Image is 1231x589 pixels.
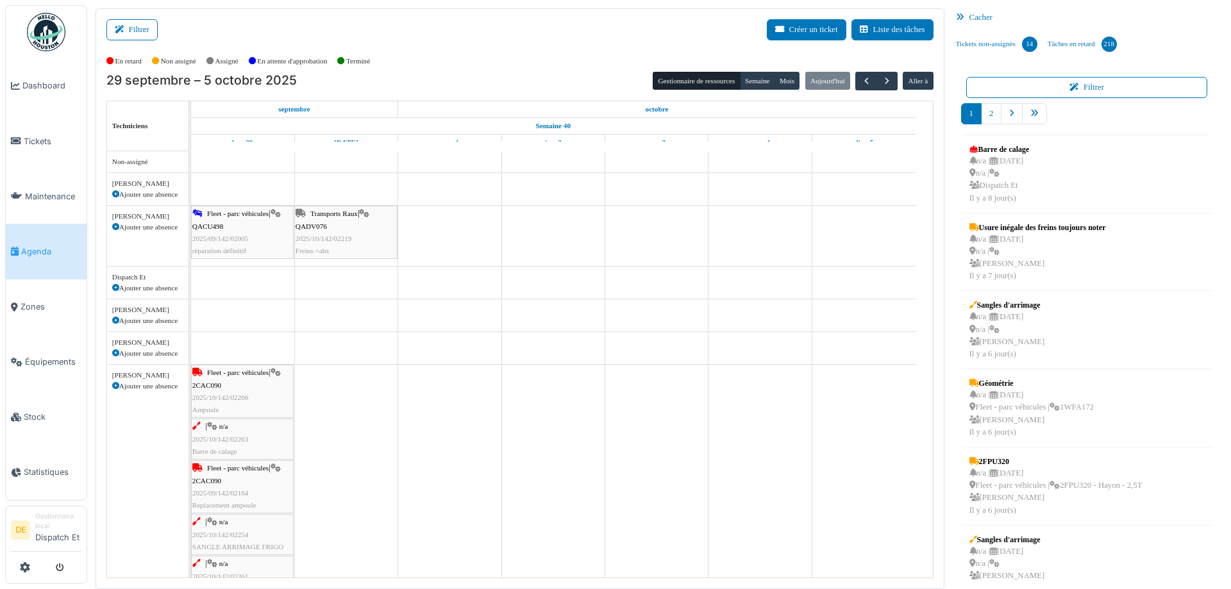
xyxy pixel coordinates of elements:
span: Freins +abs [296,247,329,254]
div: Géométrie [969,377,1094,389]
li: Dispatch Et [35,511,81,549]
button: Mois [775,72,800,90]
span: Fleet - parc véhicules [207,464,269,472]
button: Précédent [855,72,876,90]
a: 1 [961,103,982,124]
div: Ajouter une absence [112,381,183,392]
span: Ampoule [192,406,219,413]
span: QADV076 [296,222,327,230]
div: [PERSON_NAME] [112,337,183,348]
span: SANGLE ARRIMAGE FRIGO [192,543,283,551]
a: Semaine 40 [533,118,574,134]
a: 1 octobre 2025 [642,101,672,117]
label: En retard [115,56,142,67]
span: Transports Raux [310,210,358,217]
label: En attente d'approbation [257,56,327,67]
nav: pager [961,103,1213,135]
a: 1 octobre 2025 [437,135,462,151]
div: | [192,420,292,458]
div: Dispatch Et [112,272,183,283]
div: Ajouter une absence [112,315,183,326]
span: réparation définitif [192,247,246,254]
div: 14 [1022,37,1037,52]
a: Maintenance [6,169,87,224]
button: Semaine [740,72,775,90]
label: Terminé [346,56,370,67]
div: 218 [1101,37,1117,52]
a: 4 octobre 2025 [747,135,773,151]
div: [PERSON_NAME] [112,178,183,189]
span: 2CAC090 [192,381,221,389]
li: DE [11,520,30,540]
a: 2 [981,103,1001,124]
span: Dashboard [22,79,81,92]
a: Zones [6,279,87,335]
div: [PERSON_NAME] [112,211,183,222]
img: Badge_color-CXgf-gQk.svg [27,13,65,51]
span: Tickets [24,135,81,147]
a: Statistiques [6,445,87,500]
h2: 29 septembre – 5 octobre 2025 [106,73,297,88]
span: Équipements [25,356,81,368]
span: n/a [219,422,228,430]
a: 2FPU320 n/a |[DATE] Fleet - parc véhicules |2FPU320 - Hayon - 2,5T [PERSON_NAME]Il y a 6 jour(s) [966,452,1146,520]
span: 2025/09/142/02164 [192,489,249,497]
a: 30 septembre 2025 [331,135,362,151]
span: Fleet - parc véhicules [207,210,269,217]
button: Suivant [876,72,898,90]
a: Stock [6,390,87,445]
span: Replacement ampoule [192,501,256,509]
div: | [192,462,292,511]
a: Tickets non-assignés [951,27,1043,62]
div: [PERSON_NAME] [112,304,183,315]
span: QACU498 [192,222,223,230]
a: Tâches en retard [1043,27,1122,62]
span: n/a [219,518,228,526]
span: 2025/10/142/02261 [192,572,249,580]
div: Ajouter une absence [112,283,183,294]
a: Tickets [6,113,87,169]
div: n/a | [DATE] Fleet - parc véhicules | 1WFA172 [PERSON_NAME] Il y a 6 jour(s) [969,389,1094,438]
button: Aller à [903,72,933,90]
div: n/a | [DATE] Fleet - parc véhicules | 2FPU320 - Hayon - 2,5T [PERSON_NAME] Il y a 6 jour(s) [969,467,1143,517]
span: Zones [21,301,81,313]
span: Barre de calage [192,447,237,455]
button: Filtrer [106,19,158,40]
span: n/a [219,560,228,567]
button: Liste des tâches [851,19,934,40]
div: Sangles d'arrimage [969,299,1045,311]
span: 2025/09/142/02005 [192,235,249,242]
div: | [192,208,292,257]
button: Gestionnaire de ressources [653,72,740,90]
a: Agenda [6,224,87,279]
div: | [192,516,292,553]
span: Maintenance [25,190,81,203]
a: Dashboard [6,58,87,113]
span: Statistiques [24,466,81,478]
span: 2025/10/142/02266 [192,394,249,401]
a: 29 septembre 2025 [229,135,256,151]
button: Créer un ticket [767,19,846,40]
a: Usure inégale des freins toujours noter n/a |[DATE] n/a | [PERSON_NAME]Il y a 7 jour(s) [966,219,1109,286]
div: | [192,367,292,416]
button: Filtrer [966,77,1208,98]
span: 2025/10/142/02219 [296,235,352,242]
span: 2025/10/142/02263 [192,435,249,443]
div: | [296,208,396,257]
div: n/a | [DATE] n/a | [PERSON_NAME] Il y a 7 jour(s) [969,233,1106,283]
div: Usure inégale des freins toujours noter [969,222,1106,233]
div: Non-assigné [112,156,183,167]
div: n/a | [DATE] n/a | Dispatch Et Il y a 8 jour(s) [969,155,1030,204]
div: Ajouter une absence [112,348,183,359]
span: Techniciens [112,122,148,129]
a: Géométrie n/a |[DATE] Fleet - parc véhicules |1WFA172 [PERSON_NAME]Il y a 6 jour(s) [966,374,1098,442]
a: DE Gestionnaire localDispatch Et [11,511,81,552]
div: 2FPU320 [969,456,1143,467]
span: Stock [24,411,81,423]
a: 5 octobre 2025 [851,135,876,151]
a: 2 octobre 2025 [542,135,565,151]
label: Assigné [215,56,239,67]
div: Ajouter une absence [112,189,183,200]
label: Non assigné [161,56,196,67]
